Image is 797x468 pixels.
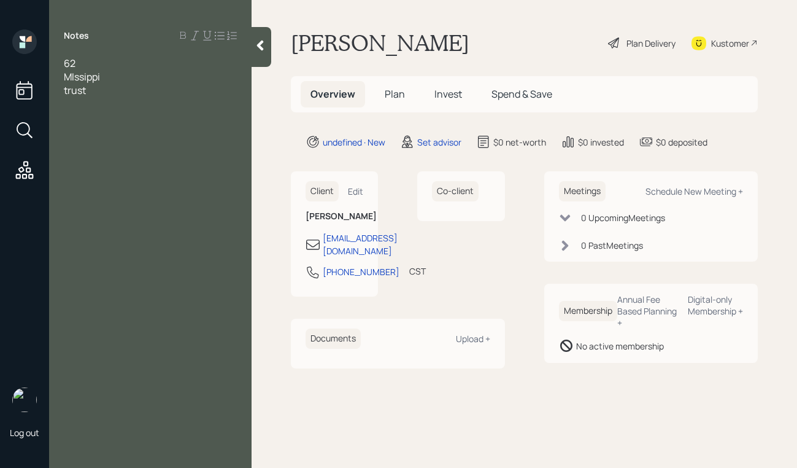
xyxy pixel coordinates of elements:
[434,87,462,101] span: Invest
[64,70,100,84] span: MIssippi
[456,333,490,345] div: Upload +
[310,87,355,101] span: Overview
[617,294,678,329] div: Annual Fee Based Planning +
[64,29,89,42] label: Notes
[348,185,363,197] div: Edit
[578,136,624,149] div: $0 invested
[64,57,75,70] span: 62
[323,232,398,257] div: [EMAIL_ADDRESS][DOMAIN_NAME]
[581,211,665,224] div: 0 Upcoming Meeting s
[306,211,363,222] h6: [PERSON_NAME]
[12,388,37,412] img: aleksandra-headshot.png
[688,294,743,317] div: Digital-only Membership +
[306,329,361,349] h6: Documents
[491,87,552,101] span: Spend & Save
[559,181,606,201] h6: Meetings
[581,239,643,252] div: 0 Past Meeting s
[711,37,749,50] div: Kustomer
[432,181,479,201] h6: Co-client
[656,136,707,149] div: $0 deposited
[323,265,399,278] div: [PHONE_NUMBER]
[323,136,385,149] div: undefined · New
[576,340,664,353] div: No active membership
[409,265,426,278] div: CST
[306,181,339,201] h6: Client
[417,136,461,149] div: Set advisor
[64,84,86,97] span: trust
[10,427,39,439] div: Log out
[291,29,469,57] h1: [PERSON_NAME]
[645,185,743,197] div: Schedule New Meeting +
[559,301,617,321] h6: Membership
[626,37,676,50] div: Plan Delivery
[385,87,405,101] span: Plan
[493,136,546,149] div: $0 net-worth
